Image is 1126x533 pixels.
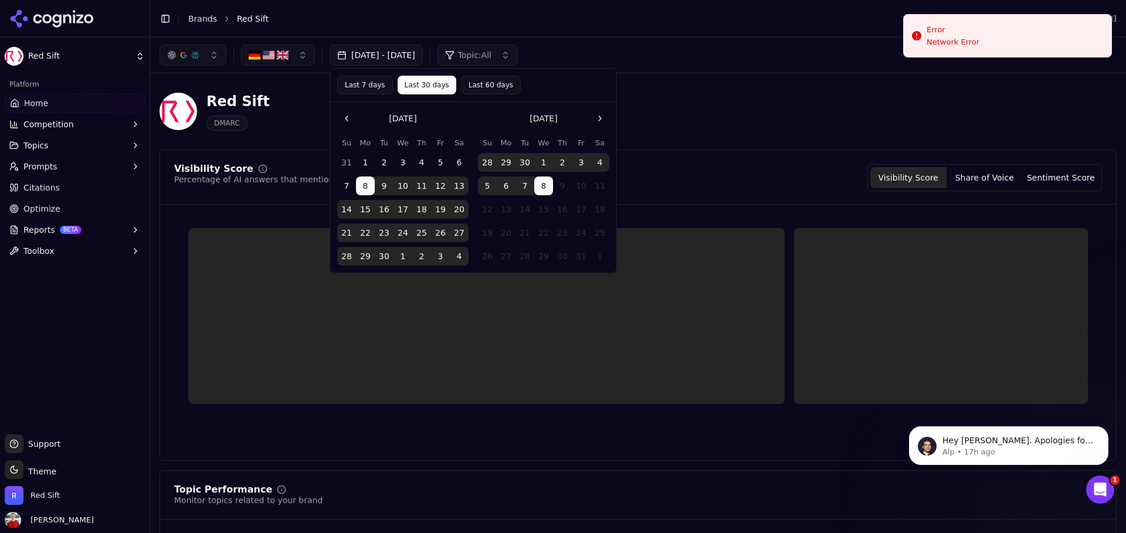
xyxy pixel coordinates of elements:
[431,176,450,195] button: Friday, September 12th, 2025, selected
[412,247,431,266] button: Thursday, October 2nd, 2025, selected
[478,137,497,148] th: Sunday
[356,176,375,195] button: Monday, September 8th, 2025, selected
[572,137,591,148] th: Friday
[188,13,1009,25] nav: breadcrumb
[431,247,450,266] button: Friday, October 3rd, 2025, selected
[450,176,469,195] button: Saturday, September 13th, 2025, selected
[375,223,394,242] button: Tuesday, September 23rd, 2025, selected
[497,153,515,172] button: Monday, September 29th, 2025, selected
[5,94,145,113] a: Home
[356,153,375,172] button: Monday, September 1st, 2025
[263,49,274,61] img: United States
[375,137,394,148] th: Tuesday
[412,137,431,148] th: Thursday
[394,223,412,242] button: Wednesday, September 24th, 2025, selected
[174,164,253,174] div: Visibility Score
[534,137,553,148] th: Wednesday
[174,494,323,506] div: Monitor topics related to your brand
[337,153,356,172] button: Sunday, August 31st, 2025
[23,438,60,450] span: Support
[891,402,1126,501] iframe: Intercom notifications message
[23,118,74,130] span: Competition
[927,24,979,36] div: Error
[5,47,23,66] img: Red Sift
[23,203,60,215] span: Optimize
[337,137,356,148] th: Sunday
[394,176,412,195] button: Wednesday, September 10th, 2025, selected
[497,176,515,195] button: Monday, October 6th, 2025, selected
[23,161,57,172] span: Prompts
[23,140,49,151] span: Topics
[927,37,979,47] div: Network Error
[375,200,394,219] button: Tuesday, September 16th, 2025, selected
[26,515,94,525] span: [PERSON_NAME]
[337,176,356,195] button: Sunday, September 7th, 2025
[394,153,412,172] button: Wednesday, September 3rd, 2025
[237,13,269,25] span: Red Sift
[394,137,412,148] th: Wednesday
[591,153,609,172] button: Saturday, October 4th, 2025, selected
[534,153,553,172] button: Wednesday, October 1st, 2025, selected
[249,49,260,61] img: Germany
[591,109,609,128] button: Go to the Next Month
[431,200,450,219] button: Friday, September 19th, 2025, selected
[206,116,247,131] span: DMARC
[5,178,145,197] a: Citations
[337,200,356,219] button: Sunday, September 14th, 2025, selected
[337,137,469,266] table: September 2025
[515,153,534,172] button: Tuesday, September 30th, 2025, selected
[1086,476,1114,504] iframe: Intercom live chat
[356,200,375,219] button: Monday, September 15th, 2025, selected
[160,93,197,130] img: Red Sift
[5,512,21,528] img: Jack Lilley
[398,76,456,94] button: Last 30 days
[23,467,56,476] span: Theme
[375,247,394,266] button: Tuesday, September 30th, 2025, selected
[515,137,534,148] th: Tuesday
[450,137,469,148] th: Saturday
[458,49,491,61] span: Topic: All
[412,223,431,242] button: Thursday, September 25th, 2025, selected
[5,512,94,528] button: Open user button
[572,153,591,172] button: Friday, October 3rd, 2025, selected
[5,220,145,239] button: ReportsBETA
[337,247,356,266] button: Sunday, September 28th, 2025, selected
[5,486,23,505] img: Red Sift
[5,242,145,260] button: Toolbox
[450,200,469,219] button: Saturday, September 20th, 2025, selected
[553,153,572,172] button: Thursday, October 2nd, 2025, selected
[1023,167,1099,188] button: Sentiment Score
[356,223,375,242] button: Monday, September 22nd, 2025, selected
[1110,476,1120,485] span: 1
[412,200,431,219] button: Thursday, September 18th, 2025, selected
[497,137,515,148] th: Monday
[356,247,375,266] button: Monday, September 29th, 2025, selected
[5,75,145,94] div: Platform
[28,51,131,62] span: Red Sift
[450,247,469,266] button: Saturday, October 4th, 2025, selected
[450,223,469,242] button: Saturday, September 27th, 2025, selected
[5,157,145,176] button: Prompts
[174,485,272,494] div: Topic Performance
[431,223,450,242] button: Friday, September 26th, 2025, selected
[174,174,382,185] div: Percentage of AI answers that mention your brand
[23,182,60,193] span: Citations
[394,200,412,219] button: Wednesday, September 17th, 2025, selected
[5,136,145,155] button: Topics
[24,97,48,109] span: Home
[330,45,423,66] button: [DATE] - [DATE]
[188,14,217,23] a: Brands
[5,199,145,218] a: Optimize
[478,153,497,172] button: Sunday, September 28th, 2025, selected
[461,76,521,94] button: Last 60 days
[412,153,431,172] button: Thursday, September 4th, 2025
[356,137,375,148] th: Monday
[515,176,534,195] button: Tuesday, October 7th, 2025, selected
[23,224,55,236] span: Reports
[375,153,394,172] button: Tuesday, September 2nd, 2025
[337,76,393,94] button: Last 7 days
